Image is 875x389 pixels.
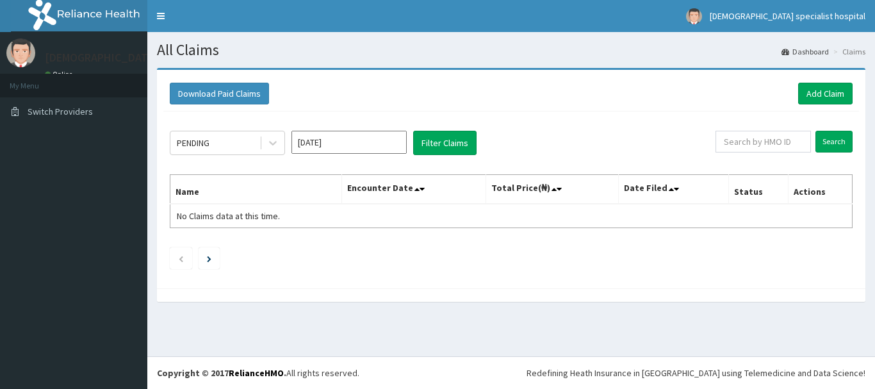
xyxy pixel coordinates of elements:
[830,46,865,57] li: Claims
[291,131,407,154] input: Select Month and Year
[207,252,211,264] a: Next page
[716,131,811,153] input: Search by HMO ID
[170,83,269,104] button: Download Paid Claims
[527,367,865,379] div: Redefining Heath Insurance in [GEOGRAPHIC_DATA] using Telemedicine and Data Science!
[413,131,477,155] button: Filter Claims
[729,175,789,204] th: Status
[229,367,284,379] a: RelianceHMO
[686,8,702,24] img: User Image
[177,137,209,149] div: PENDING
[178,252,184,264] a: Previous page
[170,175,342,204] th: Name
[788,175,852,204] th: Actions
[486,175,619,204] th: Total Price(₦)
[45,70,76,79] a: Online
[619,175,729,204] th: Date Filed
[6,38,35,67] img: User Image
[157,367,286,379] strong: Copyright © 2017 .
[157,42,865,58] h1: All Claims
[28,106,93,117] span: Switch Providers
[781,46,829,57] a: Dashboard
[147,356,875,389] footer: All rights reserved.
[798,83,853,104] a: Add Claim
[342,175,486,204] th: Encounter Date
[710,10,865,22] span: [DEMOGRAPHIC_DATA] specialist hospital
[177,210,280,222] span: No Claims data at this time.
[45,52,252,63] p: [DEMOGRAPHIC_DATA] specialist hospital
[815,131,853,153] input: Search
